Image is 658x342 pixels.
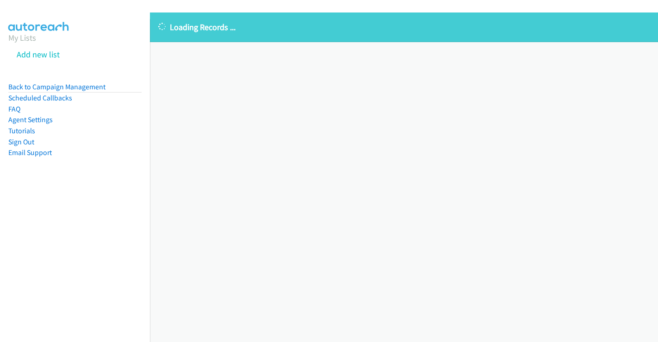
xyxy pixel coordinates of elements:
[8,137,34,146] a: Sign Out
[8,126,35,135] a: Tutorials
[8,93,72,102] a: Scheduled Callbacks
[8,148,52,157] a: Email Support
[17,49,60,60] a: Add new list
[158,21,650,33] p: Loading Records ...
[8,32,36,43] a: My Lists
[8,115,53,124] a: Agent Settings
[8,105,20,113] a: FAQ
[8,82,106,91] a: Back to Campaign Management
